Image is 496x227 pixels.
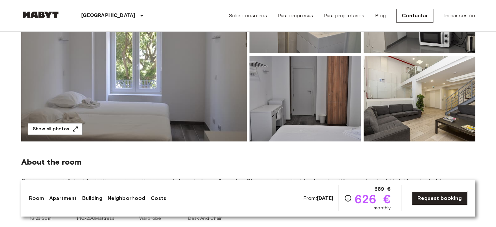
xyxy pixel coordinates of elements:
[317,195,334,201] b: [DATE]
[396,9,433,23] a: Contactar
[49,194,77,202] a: Apartment
[354,193,391,205] span: 626 €
[344,194,352,202] svg: Check cost overview for full price breakdown. Please note that discounts apply to new joiners onl...
[229,12,267,20] a: Sobre nosotros
[21,157,475,167] span: About the room
[364,56,475,141] img: Picture of unit PT-17-010-001-20H
[374,185,391,193] span: 689 €
[249,56,361,141] img: Picture of unit PT-17-010-001-20H
[108,194,145,202] a: Neighborhood
[82,194,102,202] a: Building
[278,12,313,20] a: Para empresas
[150,194,166,202] a: Costs
[21,11,60,18] img: Habyt
[28,123,83,135] button: Show all photos
[323,12,365,20] a: Para propietarios
[76,215,114,222] span: 140x200Mattress
[188,215,222,222] span: Desk And Chair
[444,12,475,20] a: Iniciar sesión
[374,205,391,211] span: monthly
[21,177,475,192] span: Our rooms come fully furnished with a premium mattress, a wardrobe, a desk as well as a chair. Of...
[139,215,161,222] span: Wardrobe
[375,12,386,20] a: Blog
[303,195,334,202] span: From:
[30,215,51,222] span: 16.23 Sqm
[81,12,136,20] p: [GEOGRAPHIC_DATA]
[29,194,44,202] a: Room
[412,191,467,205] a: Request booking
